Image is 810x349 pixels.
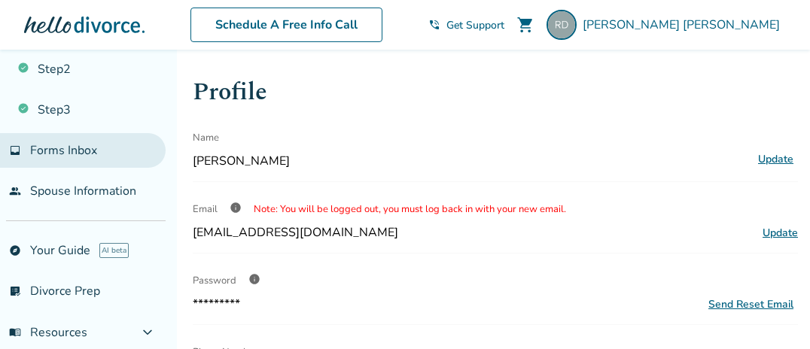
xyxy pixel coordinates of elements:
[763,226,798,240] span: Update
[248,273,260,285] span: info
[193,194,798,224] div: Email
[704,296,798,312] button: Send Reset Email
[99,243,129,258] span: AI beta
[428,18,504,32] a: phone_in_talkGet Support
[254,202,566,216] span: Note: You will be logged out, you must log back in with your new email.
[190,8,382,42] a: Schedule A Free Info Call
[30,142,97,159] span: Forms Inbox
[446,18,504,32] span: Get Support
[193,224,398,241] span: [EMAIL_ADDRESS][DOMAIN_NAME]
[193,123,219,153] span: Name
[9,324,87,341] span: Resources
[193,74,798,111] h1: Profile
[9,244,21,256] span: explore
[230,202,242,214] span: info
[708,297,793,311] div: Send Reset Email
[9,285,21,297] span: list_alt_check
[428,19,440,31] span: phone_in_talk
[193,153,748,169] span: [PERSON_NAME]
[516,16,534,34] span: shopping_cart
[193,274,236,287] span: Password
[547,10,577,40] img: robdav@tds.net
[9,326,21,338] span: menu_book
[139,323,157,341] span: expand_more
[9,144,21,156] span: inbox
[583,17,786,33] span: [PERSON_NAME] [PERSON_NAME]
[9,185,21,197] span: people
[735,277,810,349] iframe: Chat Widget
[754,150,798,169] button: Update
